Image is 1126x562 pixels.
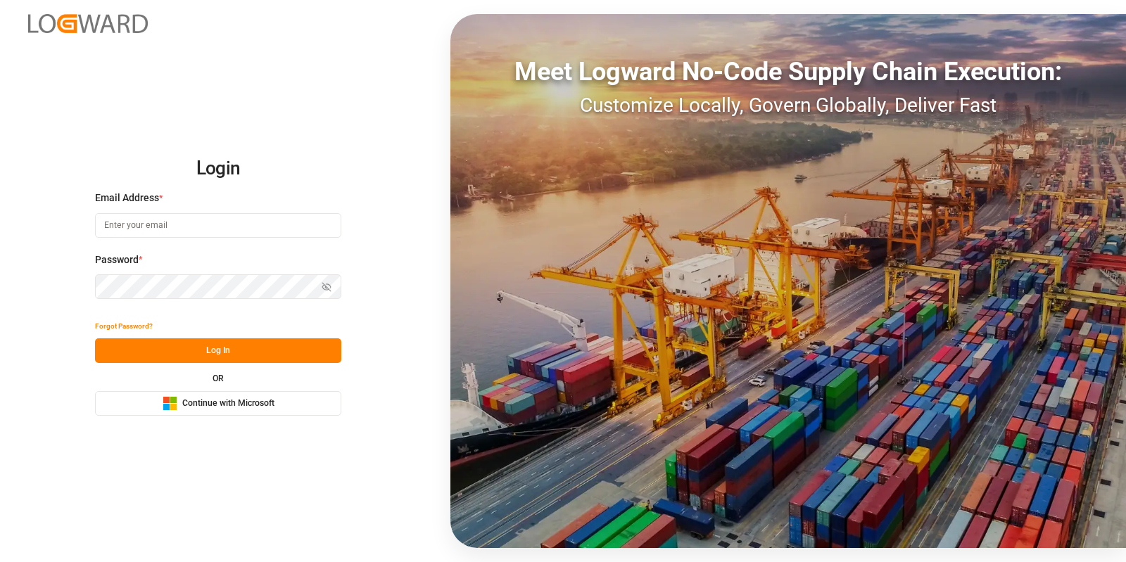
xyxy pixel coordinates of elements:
[28,14,148,33] img: Logward_new_orange.png
[95,213,341,238] input: Enter your email
[213,374,224,383] small: OR
[95,314,153,338] button: Forgot Password?
[95,253,139,267] span: Password
[450,53,1126,91] div: Meet Logward No-Code Supply Chain Execution:
[95,391,341,416] button: Continue with Microsoft
[95,338,341,363] button: Log In
[95,191,159,205] span: Email Address
[95,146,341,191] h2: Login
[450,91,1126,120] div: Customize Locally, Govern Globally, Deliver Fast
[182,397,274,410] span: Continue with Microsoft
